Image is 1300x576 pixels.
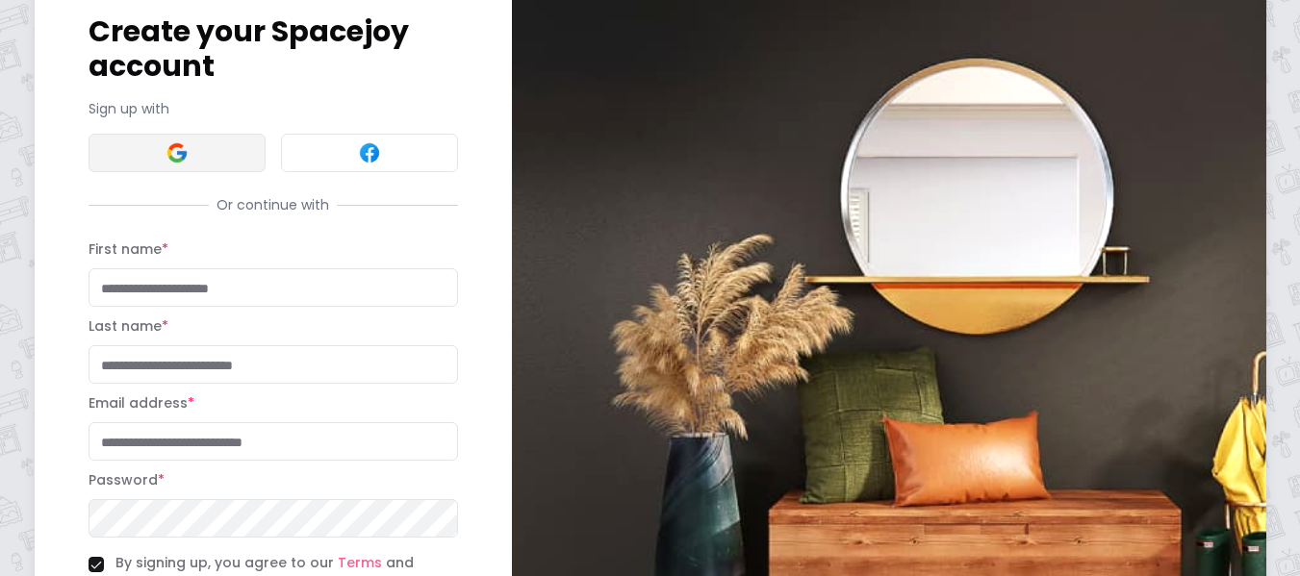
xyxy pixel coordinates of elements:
p: Sign up with [89,99,458,118]
img: Facebook signin [358,141,381,164]
a: Terms [338,553,382,572]
label: First name [89,239,168,259]
h1: Create your Spacejoy account [89,14,458,84]
span: Or continue with [209,195,337,214]
label: Email address [89,393,194,413]
img: Google signin [166,141,189,164]
label: Last name [89,316,168,336]
label: Password [89,470,165,489]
